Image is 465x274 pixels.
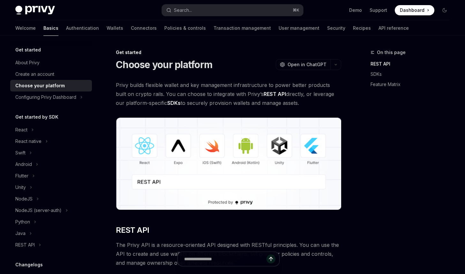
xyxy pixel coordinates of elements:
button: React native [10,136,92,147]
a: SDKs [371,69,455,79]
span: REST API [116,225,149,235]
img: images/Platform2.png [116,118,341,210]
a: Choose your platform [10,80,92,91]
div: Configuring Privy Dashboard [15,93,76,101]
a: About Privy [10,57,92,68]
span: The Privy API is a resource-oriented API designed with RESTful principles. You can use the API to... [116,240,341,267]
img: dark logo [15,6,55,15]
a: Transaction management [214,20,271,36]
button: Toggle dark mode [439,5,450,15]
button: Android [10,159,92,170]
span: ⌘ K [293,8,299,13]
div: Unity [15,184,26,191]
div: Java [15,230,26,237]
strong: REST API [264,91,286,97]
div: NodeJS (server-auth) [15,207,62,214]
button: Unity [10,182,92,193]
button: Flutter [10,170,92,182]
div: Flutter [15,172,28,180]
button: React [10,124,92,136]
button: NodeJS (server-auth) [10,205,92,216]
span: Dashboard [400,7,424,13]
div: REST API [15,241,35,249]
div: Python [15,218,30,226]
button: NodeJS [10,193,92,205]
div: Search... [174,6,192,14]
a: Security [327,20,345,36]
div: React native [15,137,41,145]
a: Connectors [131,20,157,36]
a: Wallets [107,20,123,36]
h5: Get started by SDK [15,113,58,121]
button: Send message [266,254,275,263]
div: About Privy [15,59,40,67]
a: Create an account [10,68,92,80]
a: Welcome [15,20,36,36]
a: Authentication [66,20,99,36]
span: On this page [377,49,406,56]
a: User management [279,20,319,36]
button: Search...⌘K [162,4,303,16]
a: REST API [371,59,455,69]
div: Swift [15,149,26,157]
div: React [15,126,27,134]
button: REST API [10,239,92,251]
h5: Changelogs [15,261,43,269]
button: Java [10,228,92,239]
input: Ask a question... [184,252,266,266]
h1: Choose your platform [116,59,212,70]
a: API reference [379,20,409,36]
h5: Get started [15,46,41,54]
div: NodeJS [15,195,33,203]
button: Configuring Privy Dashboard [10,91,92,103]
span: Privy builds flexible wallet and key management infrastructure to power better products built on ... [116,81,341,107]
a: Basics [43,20,58,36]
span: Open in ChatGPT [288,61,326,68]
strong: SDKs [167,100,181,106]
a: Support [370,7,387,13]
a: Policies & controls [164,20,206,36]
a: Recipes [353,20,371,36]
div: Get started [116,49,341,56]
button: Swift [10,147,92,159]
div: Choose your platform [15,82,65,90]
a: Feature Matrix [371,79,455,90]
button: Python [10,216,92,228]
div: Android [15,160,32,168]
a: Dashboard [395,5,434,15]
a: Demo [349,7,362,13]
button: Open in ChatGPT [276,59,330,70]
div: Create an account [15,70,54,78]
